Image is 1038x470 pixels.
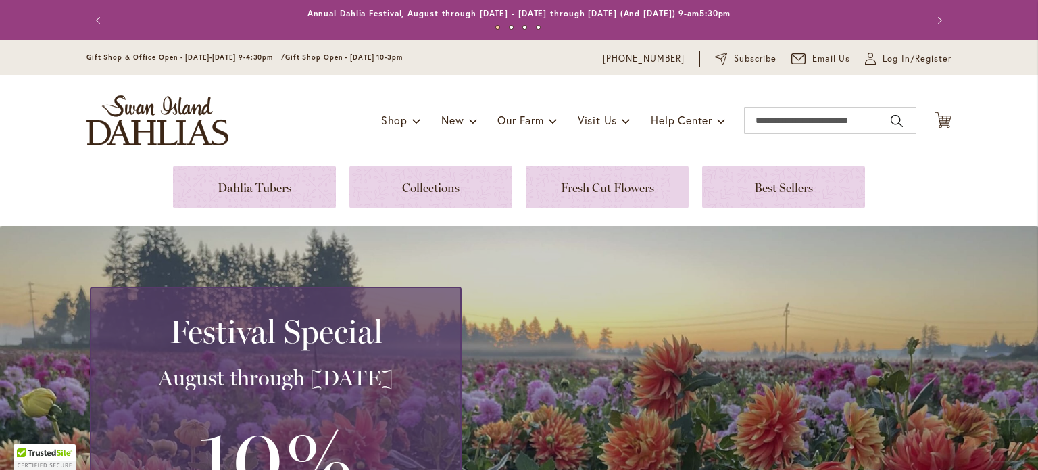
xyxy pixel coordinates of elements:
[307,8,731,18] a: Annual Dahlia Festival, August through [DATE] - [DATE] through [DATE] (And [DATE]) 9-am5:30pm
[86,53,285,62] span: Gift Shop & Office Open - [DATE]-[DATE] 9-4:30pm /
[883,52,951,66] span: Log In/Register
[536,25,541,30] button: 4 of 4
[107,312,444,350] h2: Festival Special
[578,113,617,127] span: Visit Us
[497,113,543,127] span: Our Farm
[381,113,407,127] span: Shop
[509,25,514,30] button: 2 of 4
[924,7,951,34] button: Next
[86,7,114,34] button: Previous
[285,53,403,62] span: Gift Shop Open - [DATE] 10-3pm
[791,52,851,66] a: Email Us
[812,52,851,66] span: Email Us
[734,52,776,66] span: Subscribe
[715,52,776,66] a: Subscribe
[14,444,76,470] div: TrustedSite Certified
[86,95,228,145] a: store logo
[495,25,500,30] button: 1 of 4
[603,52,685,66] a: [PHONE_NUMBER]
[441,113,464,127] span: New
[865,52,951,66] a: Log In/Register
[107,365,444,392] h3: August through [DATE]
[651,113,712,127] span: Help Center
[522,25,527,30] button: 3 of 4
